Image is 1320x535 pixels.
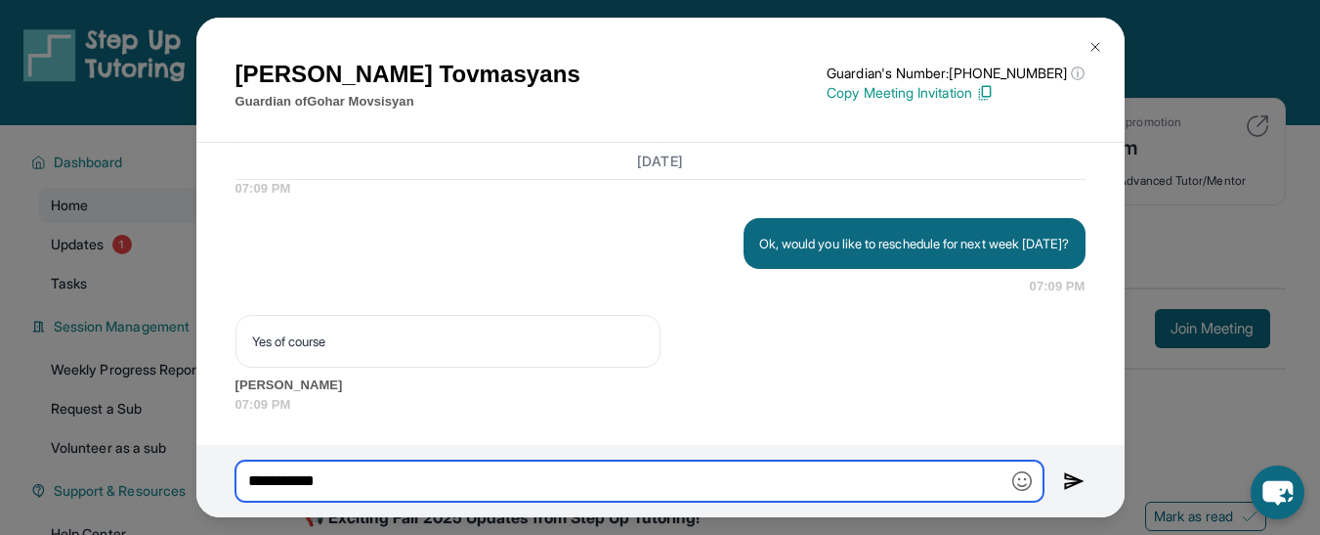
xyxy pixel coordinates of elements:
[827,64,1085,83] p: Guardian's Number: [PHONE_NUMBER]
[235,57,580,92] h1: [PERSON_NAME] Tovmasyans
[235,179,1086,199] span: 07:09 PM
[235,395,1086,415] span: 07:09 PM
[759,234,1070,253] p: Ok, would you like to reschedule for next week [DATE]?
[976,84,994,102] img: Copy Icon
[1071,64,1085,83] span: ⓘ
[1251,466,1304,519] button: chat-button
[252,332,644,351] p: Yes of course
[1087,39,1103,55] img: Close Icon
[827,83,1085,103] p: Copy Meeting Invitation
[1030,277,1086,296] span: 07:09 PM
[235,151,1086,170] h3: [DATE]
[1063,469,1086,493] img: Send icon
[235,92,580,111] p: Guardian of Gohar Movsisyan
[1012,471,1032,491] img: Emoji
[235,376,1086,395] span: [PERSON_NAME]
